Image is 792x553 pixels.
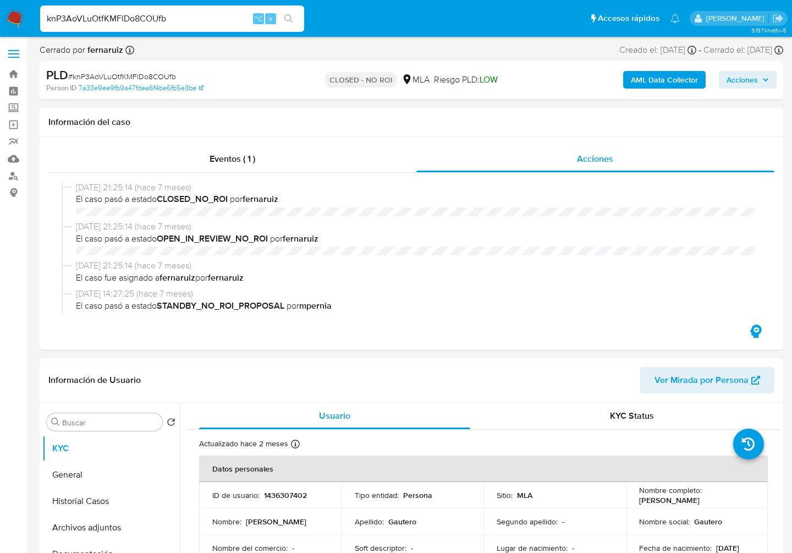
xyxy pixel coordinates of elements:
button: Acciones [719,71,777,89]
span: Ver Mirada por Persona [654,367,749,393]
span: Usuario [319,409,350,422]
button: Volver al orden por defecto [167,418,175,430]
a: Salir [772,13,784,24]
p: Gautero [388,517,416,527]
p: ID de usuario : [212,490,260,500]
p: jessica.fukman@mercadolibre.com [706,13,768,24]
p: - [562,517,564,527]
b: AML Data Collector [631,71,698,89]
span: - [698,44,701,56]
p: Persona [403,490,432,500]
span: Cerrado por [40,44,123,56]
p: - [292,543,294,553]
p: [DATE] [716,543,739,553]
span: El caso fue asignado a por [76,272,757,284]
p: Nombre social : [639,517,690,527]
span: [DATE] 21:25:14 (hace 7 meses) [76,260,757,272]
b: CLOSED_NO_ROI [157,193,228,205]
b: OPEN_IN_REVIEW_NO_ROI [157,232,268,245]
button: KYC [42,435,180,462]
span: KYC Status [610,409,654,422]
button: General [42,462,180,488]
button: Historial Casos [42,488,180,514]
span: Acciones [727,71,758,89]
p: Nombre del comercio : [212,543,288,553]
button: Ver Mirada por Persona [640,367,774,393]
p: Gautero [694,517,722,527]
span: Riesgo PLD: [434,74,498,86]
h1: Información de Usuario [48,375,141,386]
p: Fecha de nacimiento : [639,543,712,553]
p: CLOSED - NO ROI [325,72,397,87]
p: Nombre : [212,517,241,527]
span: Eventos ( 1 ) [210,152,255,165]
p: Tipo entidad : [355,490,399,500]
span: s [269,13,272,24]
span: Acciones [577,152,613,165]
div: Cerrado el: [DATE] [703,44,783,56]
p: Sitio : [497,490,513,500]
span: El caso pasó a estado por [76,193,757,205]
button: search-icon [277,11,300,26]
span: LOW [480,73,498,86]
p: Nombre completo : [639,485,702,495]
p: Lugar de nacimiento : [497,543,568,553]
b: PLD [46,66,68,84]
span: Accesos rápidos [598,13,659,24]
span: ⌥ [254,13,262,24]
b: fernaruiz [159,271,195,284]
th: Datos personales [199,456,768,482]
a: Notificaciones [670,14,680,23]
p: [PERSON_NAME] [246,517,306,527]
span: [DATE] 21:25:14 (hace 7 meses) [76,221,757,233]
b: Person ID [46,83,76,93]
p: - [411,543,413,553]
button: AML Data Collector [623,71,706,89]
b: fernaruiz [85,43,123,56]
a: 7a33e9ee9fb9a47fdea6f4be6fb5e3be [79,83,204,93]
p: Soft descriptor : [355,543,406,553]
b: mpernia [299,299,332,312]
b: fernaruiz [208,271,244,284]
button: Buscar [51,418,60,426]
input: Buscar [62,418,158,428]
p: Apellido : [355,517,384,527]
span: El caso pasó a estado por [76,233,757,245]
input: Buscar usuario o caso... [40,12,304,26]
h1: Información del caso [48,117,774,128]
b: fernaruiz [243,193,278,205]
p: 1436307402 [264,490,307,500]
button: Archivos adjuntos [42,514,180,541]
span: [DATE] 21:25:14 (hace 7 meses) [76,182,757,194]
b: fernaruiz [283,232,318,245]
p: MLA [517,490,532,500]
p: Segundo apellido : [497,517,558,527]
span: [DATE] 14:27:25 (hace 7 meses) [76,288,757,300]
b: STANDBY_NO_ROI_PROPOSAL [157,299,284,312]
div: MLA [402,74,430,86]
span: El caso pasó a estado por [76,300,757,312]
span: # knP3AoVLuOtfKMFlDo8COUfb [68,71,176,82]
p: [PERSON_NAME] [639,495,700,505]
p: Actualizado hace 2 meses [199,439,288,449]
div: Creado el: [DATE] [619,44,696,56]
p: - [572,543,574,553]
